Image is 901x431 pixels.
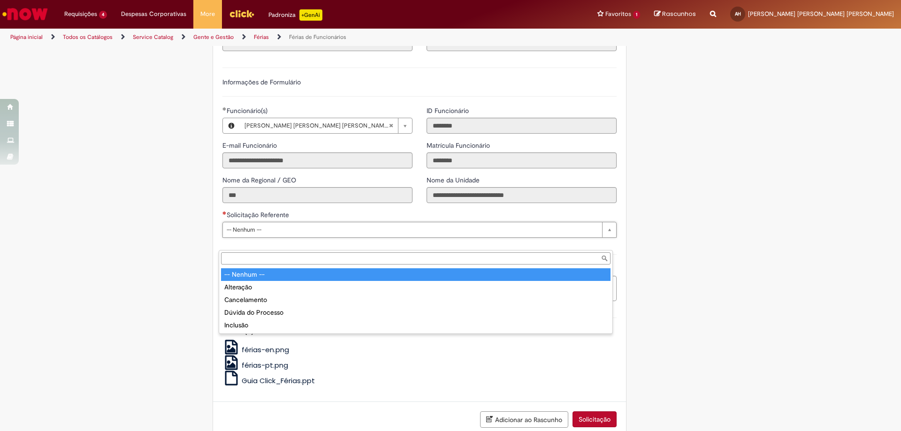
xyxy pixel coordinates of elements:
[221,268,611,281] div: -- Nenhum --
[221,281,611,294] div: Alteração
[221,319,611,332] div: Inclusão
[221,306,611,319] div: Dúvida do Processo
[219,266,612,333] ul: Solicitação Referente
[221,294,611,306] div: Cancelamento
